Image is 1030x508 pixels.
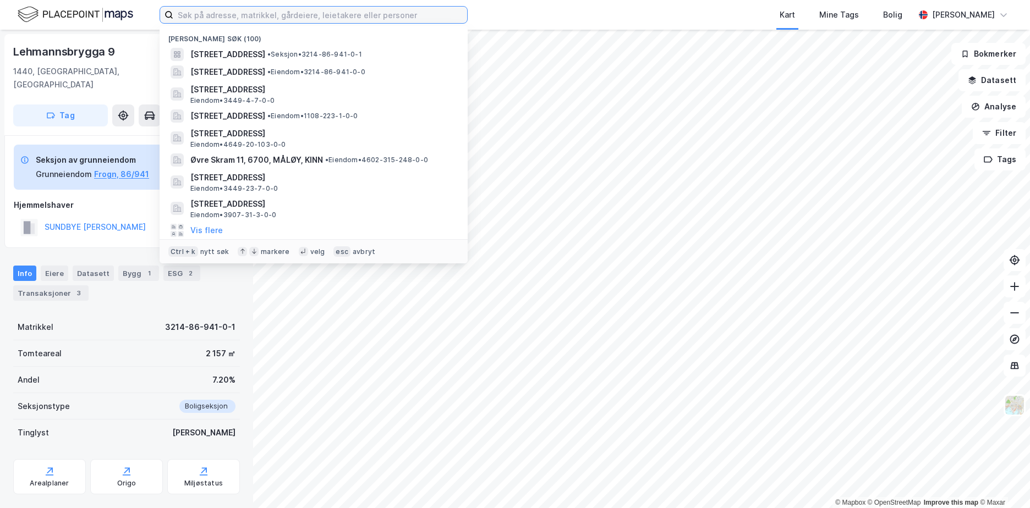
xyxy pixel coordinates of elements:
[30,479,69,488] div: Arealplaner
[13,65,179,91] div: 1440, [GEOGRAPHIC_DATA], [GEOGRAPHIC_DATA]
[883,8,902,21] div: Bolig
[190,109,265,123] span: [STREET_ADDRESS]
[13,104,108,126] button: Tag
[36,153,149,167] div: Seksjon av grunneiendom
[18,400,70,413] div: Seksjonstype
[962,96,1026,118] button: Analyse
[118,266,159,281] div: Bygg
[13,266,36,281] div: Info
[958,69,1026,91] button: Datasett
[18,321,53,334] div: Matrikkel
[190,127,454,140] span: [STREET_ADDRESS]
[200,247,229,256] div: nytt søk
[18,347,62,360] div: Tomteareal
[73,288,84,299] div: 3
[185,268,196,279] div: 2
[173,7,467,23] input: Søk på adresse, matrikkel, gårdeiere, leietakere eller personer
[13,285,89,301] div: Transaksjoner
[974,148,1026,170] button: Tags
[267,112,358,120] span: Eiendom • 1108-223-1-0-0
[325,156,428,164] span: Eiendom • 4602-315-248-0-0
[267,112,271,120] span: •
[190,184,278,193] span: Eiendom • 3449-23-7-0-0
[41,266,68,281] div: Eiere
[36,168,92,181] div: Grunneiendom
[190,211,276,219] span: Eiendom • 3907-31-3-0-0
[1004,395,1025,416] img: Z
[165,321,235,334] div: 3214-86-941-0-1
[190,140,286,149] span: Eiendom • 4649-20-103-0-0
[190,96,275,105] span: Eiendom • 3449-4-7-0-0
[190,171,454,184] span: [STREET_ADDRESS]
[353,247,375,256] div: avbryt
[13,43,117,60] div: Lehmannsbrygga 9
[18,426,49,439] div: Tinglyst
[951,43,1026,65] button: Bokmerker
[184,479,223,488] div: Miljøstatus
[190,65,265,79] span: [STREET_ADDRESS]
[144,268,155,279] div: 1
[168,246,198,257] div: Ctrl + k
[212,373,235,386] div: 7.20%
[18,5,133,24] img: logo.f888ab2527a4732fd821a326f86c7f29.svg
[163,266,200,281] div: ESG
[310,247,325,256] div: velg
[190,197,454,211] span: [STREET_ADDRESS]
[267,68,365,76] span: Eiendom • 3214-86-941-0-0
[73,266,114,281] div: Datasett
[835,499,865,506] a: Mapbox
[868,499,921,506] a: OpenStreetMap
[190,48,265,61] span: [STREET_ADDRESS]
[18,373,40,386] div: Andel
[190,153,323,167] span: Øvre Skram 11, 6700, MÅLØY, KINN
[117,479,136,488] div: Origo
[267,50,362,59] span: Seksjon • 3214-86-941-0-1
[973,122,1026,144] button: Filter
[94,168,149,181] button: Frogn, 86/941
[14,198,239,212] div: Hjemmelshaver
[780,8,795,21] div: Kart
[190,83,454,96] span: [STREET_ADDRESS]
[190,224,223,237] button: Vis flere
[267,68,271,76] span: •
[267,50,271,58] span: •
[261,247,289,256] div: markere
[325,156,328,164] span: •
[172,426,235,439] div: [PERSON_NAME]
[975,455,1030,508] iframe: Chat Widget
[932,8,995,21] div: [PERSON_NAME]
[160,26,468,46] div: [PERSON_NAME] søk (100)
[924,499,978,506] a: Improve this map
[333,246,350,257] div: esc
[819,8,859,21] div: Mine Tags
[206,347,235,360] div: 2 157 ㎡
